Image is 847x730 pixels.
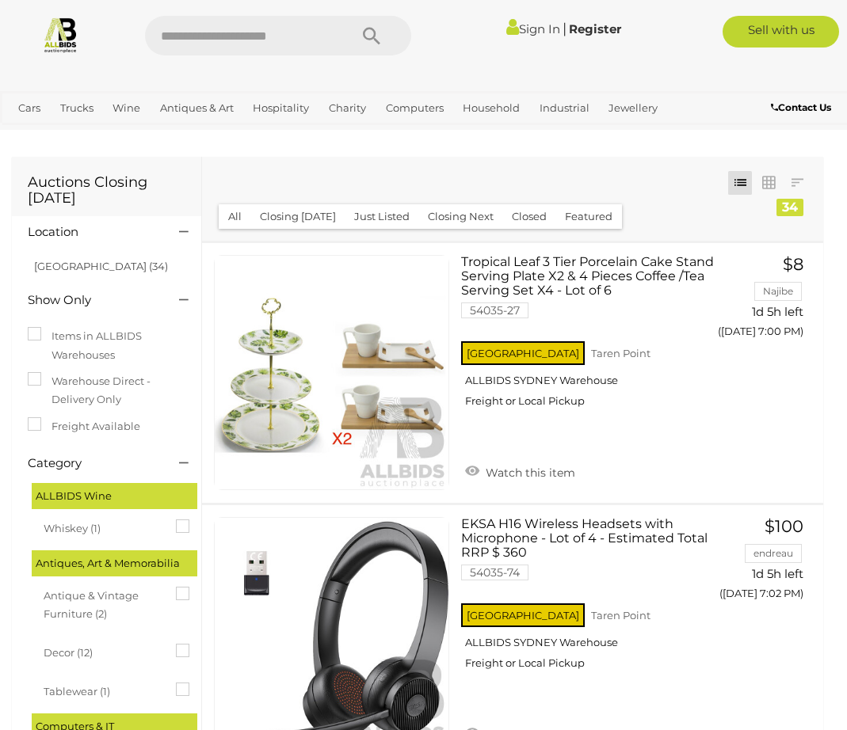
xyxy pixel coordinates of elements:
[42,16,79,53] img: Allbids.com.au
[28,294,155,307] h4: Show Only
[62,121,107,147] a: Sports
[533,95,596,121] a: Industrial
[506,21,560,36] a: Sign In
[44,679,162,701] span: Tablewear (1)
[380,95,450,121] a: Computers
[12,121,55,147] a: Office
[602,95,664,121] a: Jewellery
[113,121,238,147] a: [GEOGRAPHIC_DATA]
[771,99,835,116] a: Contact Us
[32,483,197,509] div: ALLBIDS Wine
[12,95,47,121] a: Cars
[783,254,803,274] span: $8
[345,204,419,229] button: Just Listed
[569,21,621,36] a: Register
[322,95,372,121] a: Charity
[44,515,162,538] span: Whiskey (1)
[461,459,579,483] a: Watch this item
[473,517,708,682] a: EKSA H16 Wireless Headsets with Microphone - Lot of 4 - Estimated Total RRP $ 360 54035-74 [GEOGR...
[44,640,162,662] span: Decor (12)
[776,199,803,216] div: 34
[246,95,315,121] a: Hospitality
[502,204,556,229] button: Closed
[563,20,567,37] span: |
[154,95,240,121] a: Antiques & Art
[28,417,140,435] label: Freight Available
[250,204,345,229] button: Closing [DATE]
[332,16,411,55] button: Search
[765,516,803,536] span: $100
[219,204,251,229] button: All
[473,255,708,420] a: Tropical Leaf 3 Tier Porcelain Cake Stand Serving Plate X2 & 4 Pieces Coffee /Tea Serving Set X4 ...
[106,95,147,121] a: Wine
[482,466,575,480] span: Watch this item
[28,457,155,470] h4: Category
[28,175,185,207] h1: Auctions Closing [DATE]
[456,95,526,121] a: Household
[54,95,100,121] a: Trucks
[28,372,185,409] label: Warehouse Direct - Delivery Only
[418,204,503,229] button: Closing Next
[555,204,622,229] button: Featured
[28,226,155,239] h4: Location
[718,325,803,337] span: ([DATE] 7:00 PM)
[731,255,807,346] a: $8 Najibe 1d 5h left ([DATE] 7:00 PM)
[34,260,168,272] a: [GEOGRAPHIC_DATA] (34)
[44,583,162,624] span: Antique & Vintage Furniture (2)
[731,517,807,608] a: $100 endreau 1d 5h left ([DATE] 7:02 PM)
[32,550,197,576] div: Antiques, Art & Memorabilia
[771,101,831,113] b: Contact Us
[28,327,185,364] label: Items in ALLBIDS Warehouses
[723,16,839,48] a: Sell with us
